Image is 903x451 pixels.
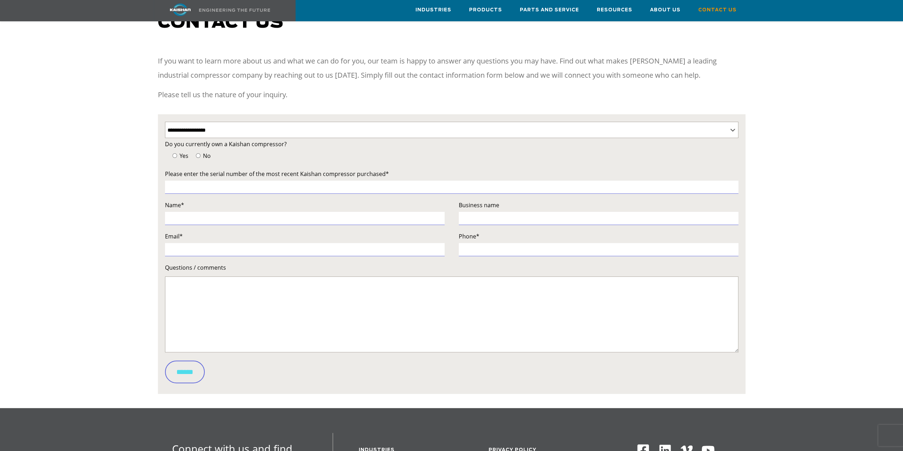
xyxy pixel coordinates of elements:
[415,0,451,20] a: Industries
[698,6,737,14] span: Contact Us
[650,6,681,14] span: About Us
[459,231,738,241] label: Phone*
[158,54,745,82] p: If you want to learn more about us and what we can do for you, our team is happy to answer any qu...
[597,0,632,20] a: Resources
[520,6,579,14] span: Parts and Service
[415,6,451,14] span: Industries
[202,152,211,160] span: No
[459,200,738,210] label: Business name
[199,9,270,12] img: Engineering the future
[597,6,632,14] span: Resources
[158,14,283,31] span: Contact us
[196,153,200,158] input: No
[178,152,188,160] span: Yes
[154,4,207,16] img: kaishan logo
[469,6,502,14] span: Products
[165,139,738,389] form: Contact form
[165,169,738,179] label: Please enter the serial number of the most recent Kaishan compressor purchased*
[520,0,579,20] a: Parts and Service
[698,0,737,20] a: Contact Us
[172,153,177,158] input: Yes
[469,0,502,20] a: Products
[650,0,681,20] a: About Us
[165,200,445,210] label: Name*
[158,88,745,102] p: Please tell us the nature of your inquiry.
[165,139,738,149] label: Do you currently own a Kaishan compressor?
[165,231,445,241] label: Email*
